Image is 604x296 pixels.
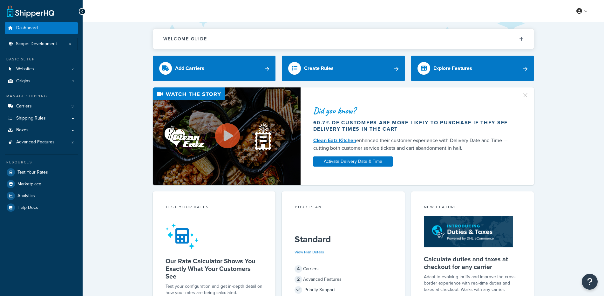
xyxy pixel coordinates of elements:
[17,205,38,210] span: Help Docs
[295,286,392,294] div: Priority Support
[282,56,405,81] a: Create Rules
[313,120,514,132] div: 60.7% of customers are more likely to purchase if they see delivery times in the cart
[71,66,74,72] span: 2
[71,104,74,109] span: 3
[313,137,514,152] div: enhanced their customer experience with Delivery Date and Time — cutting both customer service ti...
[5,100,78,112] a: Carriers3
[5,63,78,75] li: Websites
[71,140,74,145] span: 2
[16,127,29,133] span: Boxes
[5,57,78,62] div: Basic Setup
[166,257,263,280] h5: Our Rate Calculator Shows You Exactly What Your Customers See
[17,170,48,175] span: Test Your Rates
[5,124,78,136] a: Boxes
[5,63,78,75] a: Websites2
[295,265,302,273] span: 4
[295,234,392,244] h5: Standard
[16,116,46,121] span: Shipping Rules
[17,193,35,199] span: Analytics
[5,202,78,213] a: Help Docs
[5,113,78,124] a: Shipping Rules
[5,100,78,112] li: Carriers
[424,204,521,211] div: New Feature
[424,255,521,271] h5: Calculate duties and taxes at checkout for any carrier
[424,274,521,293] p: Adapt to evolving tariffs and improve the cross-border experience with real-time duties and taxes...
[582,274,598,290] button: Open Resource Center
[16,66,34,72] span: Websites
[16,79,31,84] span: Origins
[5,136,78,148] a: Advanced Features2
[153,29,534,49] button: Welcome Guide
[5,75,78,87] li: Origins
[304,64,334,73] div: Create Rules
[5,93,78,99] div: Manage Shipping
[5,160,78,165] div: Resources
[153,56,276,81] a: Add Carriers
[5,178,78,190] a: Marketplace
[5,190,78,202] a: Analytics
[153,87,301,185] img: Video thumbnail
[16,104,32,109] span: Carriers
[72,79,74,84] span: 1
[295,204,392,211] div: Your Plan
[5,75,78,87] a: Origins1
[17,182,41,187] span: Marketplace
[175,64,204,73] div: Add Carriers
[16,140,55,145] span: Advanced Features
[5,167,78,178] a: Test Your Rates
[295,249,324,255] a: View Plan Details
[295,276,302,283] span: 2
[16,41,57,47] span: Scope: Development
[166,283,263,296] div: Test your configuration and get in-depth detail on how your rates are being calculated.
[5,136,78,148] li: Advanced Features
[166,204,263,211] div: Test your rates
[411,56,534,81] a: Explore Features
[295,275,392,284] div: Advanced Features
[433,64,472,73] div: Explore Features
[5,22,78,34] a: Dashboard
[163,37,207,41] h2: Welcome Guide
[313,156,393,167] a: Activate Delivery Date & Time
[313,137,356,144] a: Clean Eatz Kitchen
[295,265,392,273] div: Carriers
[313,106,514,115] div: Did you know?
[16,25,38,31] span: Dashboard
